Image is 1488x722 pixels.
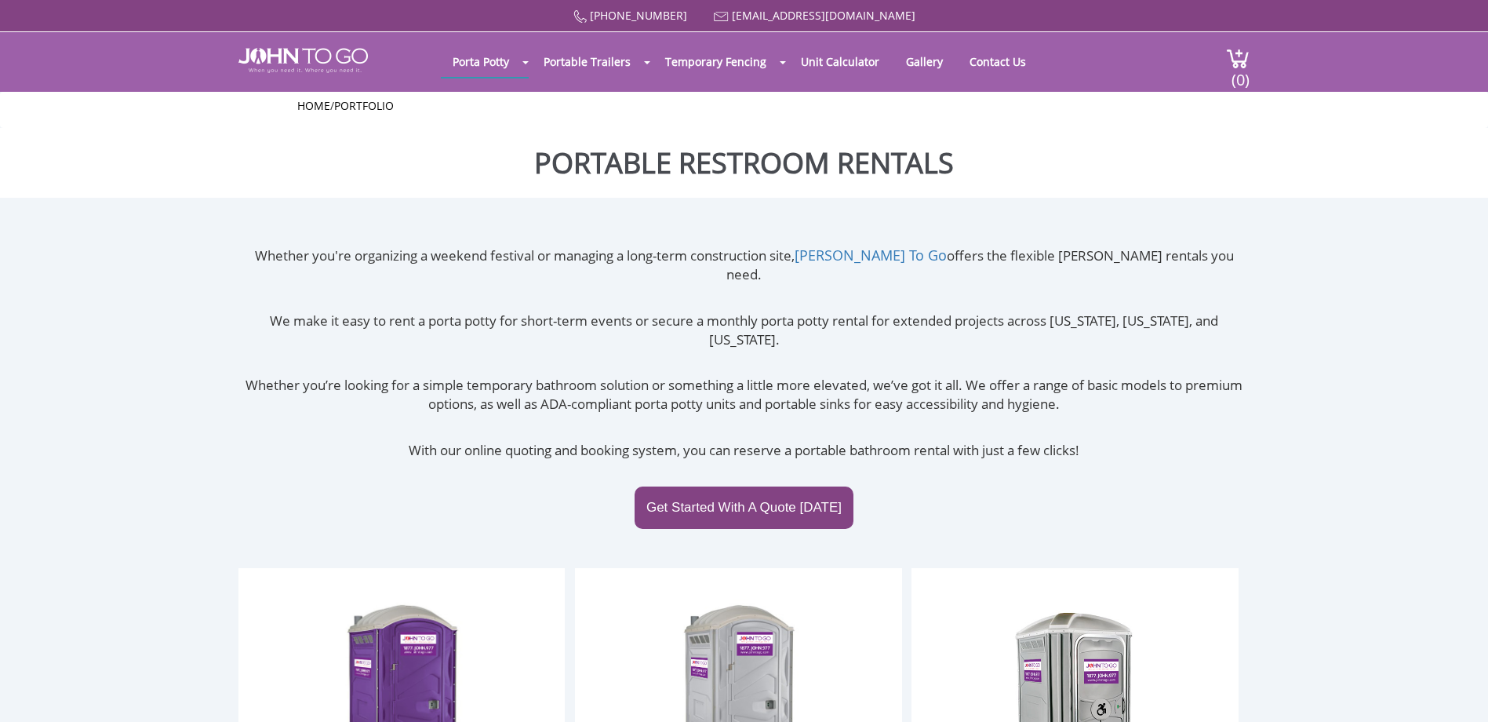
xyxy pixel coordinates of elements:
[795,246,947,264] a: [PERSON_NAME] To Go
[732,8,915,23] a: [EMAIL_ADDRESS][DOMAIN_NAME]
[573,10,587,24] img: Call
[1425,659,1488,722] button: Live Chat
[653,46,778,77] a: Temporary Fencing
[238,246,1250,285] p: Whether you're organizing a weekend festival or managing a long-term construction site, offers th...
[894,46,955,77] a: Gallery
[532,46,642,77] a: Portable Trailers
[590,8,687,23] a: [PHONE_NUMBER]
[238,312,1250,350] p: We make it easy to rent a porta potty for short-term events or secure a monthly porta potty renta...
[297,98,330,113] a: Home
[958,46,1038,77] a: Contact Us
[238,376,1250,414] p: Whether you’re looking for a simple temporary bathroom solution or something a little more elevat...
[1231,57,1250,90] span: (0)
[238,48,368,73] img: JOHN to go
[334,98,394,113] a: Portfolio
[441,46,521,77] a: Porta Potty
[297,98,1191,114] ul: /
[238,441,1250,460] p: With our online quoting and booking system, you can reserve a portable bathroom rental with just ...
[714,12,729,22] img: Mail
[789,46,891,77] a: Unit Calculator
[1226,48,1250,69] img: cart a
[635,487,853,529] a: Get Started With A Quote [DATE]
